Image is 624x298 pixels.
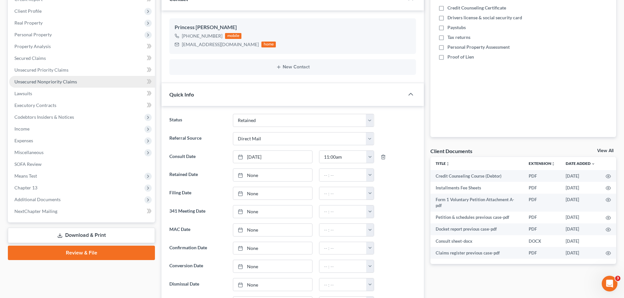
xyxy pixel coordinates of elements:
span: NextChapter Mailing [14,208,57,214]
span: Personal Property Assessment [447,44,510,50]
input: -- : -- [319,187,367,200]
a: Extensionunfold_more [529,161,555,166]
a: Lawsuits [9,88,155,99]
a: None [233,242,312,254]
a: Unsecured Nonpriority Claims [9,76,155,88]
td: [DATE] [560,170,600,182]
label: Dismissal Date [166,278,229,291]
label: Referral Source [166,132,229,145]
a: Date Added expand_more [566,161,595,166]
input: -- : -- [319,205,367,218]
td: Claims register previous case-pdf [430,247,523,259]
div: mobile [225,33,241,39]
td: [DATE] [560,247,600,259]
td: [DATE] [560,212,600,223]
input: -- : -- [319,169,367,181]
span: Codebtors Insiders & Notices [14,114,74,120]
span: Secured Claims [14,55,46,61]
span: SOFA Review [14,161,42,167]
iframe: Intercom live chat [602,276,617,291]
label: Confirmation Date [166,242,229,255]
span: Unsecured Nonpriority Claims [14,79,77,84]
span: Real Property [14,20,43,26]
a: None [233,169,312,181]
span: Means Test [14,173,37,179]
a: Titleunfold_more [436,161,450,166]
a: View All [597,149,614,153]
i: unfold_more [446,162,450,166]
td: Form 1 Voluntary Petition Attachment A-pdf [430,194,523,212]
td: PDF [523,182,560,194]
div: Client Documents [430,148,472,154]
span: 3 [615,276,620,281]
span: Additional Documents [14,197,61,202]
a: SOFA Review [9,158,155,170]
label: Filing Date [166,187,229,200]
a: Secured Claims [9,52,155,64]
span: Tax returns [447,34,470,41]
label: Consult Date [166,150,229,164]
a: [DATE] [233,151,312,163]
div: Princess [PERSON_NAME] [175,24,411,31]
span: Unsecured Priority Claims [14,67,68,73]
input: -- : -- [319,151,367,163]
a: None [233,260,312,272]
td: [DATE] [560,223,600,235]
td: [DATE] [560,182,600,194]
input: -- : -- [319,224,367,236]
a: Unsecured Priority Claims [9,64,155,76]
span: Quick Info [169,91,194,97]
td: Credit Counseling Course (Debtor) [430,170,523,182]
span: Lawsuits [14,91,32,96]
td: Docket report previous case-pdf [430,223,523,235]
span: Client Profile [14,8,42,14]
td: PDF [523,212,560,223]
a: Download & Print [8,228,155,243]
td: Petition & schedules previous case-pdf [430,212,523,223]
div: [EMAIL_ADDRESS][DOMAIN_NAME] [182,41,259,48]
td: PDF [523,194,560,212]
td: PDF [523,247,560,259]
span: Drivers license & social security card [447,14,522,21]
span: Chapter 13 [14,185,37,190]
td: PDF [523,223,560,235]
td: Consult sheet-docx [430,235,523,247]
td: [DATE] [560,194,600,212]
span: Executory Contracts [14,102,56,108]
td: DOCX [523,235,560,247]
label: 341 Meeting Date [166,205,229,218]
input: -- : -- [319,260,367,272]
td: Installments Fee Sheets [430,182,523,194]
span: Personal Property [14,32,52,37]
span: Property Analysis [14,44,51,49]
label: Conversion Date [166,260,229,273]
i: unfold_more [551,162,555,166]
div: home [261,42,276,47]
a: None [233,278,312,291]
a: None [233,205,312,218]
a: Review & File [8,246,155,260]
span: Income [14,126,29,131]
span: Expenses [14,138,33,143]
i: expand_more [591,162,595,166]
td: PDF [523,170,560,182]
input: -- : -- [319,278,367,291]
a: None [233,187,312,200]
span: Proof of Lien [447,54,474,60]
label: MAC Date [166,223,229,237]
td: [DATE] [560,235,600,247]
a: NextChapter Mailing [9,205,155,217]
span: Credit Counseling Certificate [447,5,506,11]
label: Status [166,114,229,127]
input: -- : -- [319,242,367,254]
a: Property Analysis [9,41,155,52]
span: Paystubs [447,24,466,31]
a: None [233,224,312,236]
button: New Contact [175,64,411,70]
div: [PHONE_NUMBER] [182,33,222,39]
label: Retained Date [166,168,229,182]
a: Executory Contracts [9,99,155,111]
span: Miscellaneous [14,149,44,155]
